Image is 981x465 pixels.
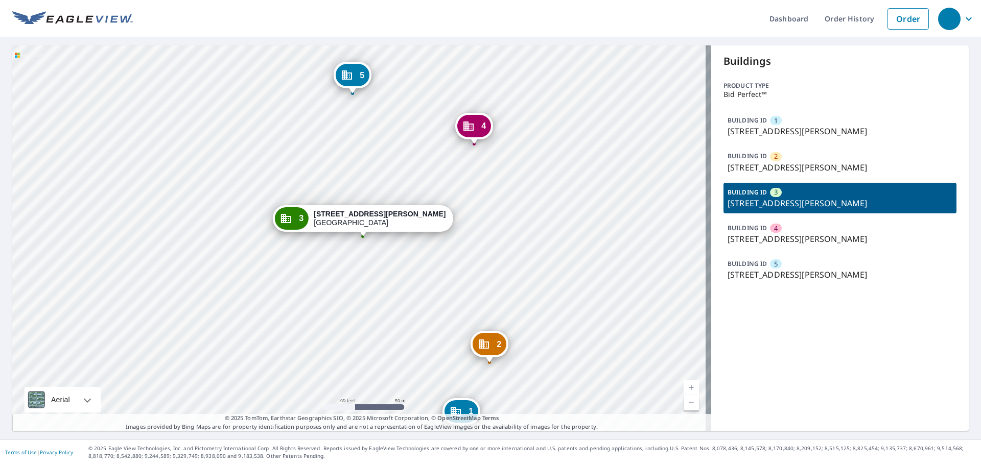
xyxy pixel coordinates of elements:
p: BUILDING ID [728,188,767,197]
div: Dropped pin, building 5, Commercial property, 5885 Edenfield Rd Jacksonville, FL 32277 [334,62,371,93]
p: Bid Perfect™ [723,90,956,99]
p: [STREET_ADDRESS][PERSON_NAME] [728,233,952,245]
strong: [STREET_ADDRESS][PERSON_NAME] [314,210,446,218]
div: [GEOGRAPHIC_DATA] [314,210,446,227]
p: Buildings [723,54,956,69]
div: Aerial [48,387,73,412]
p: [STREET_ADDRESS][PERSON_NAME] [728,161,952,174]
p: BUILDING ID [728,116,767,125]
a: Privacy Policy [40,449,73,456]
a: Terms of Use [5,449,37,456]
a: Terms [482,414,499,422]
div: Dropped pin, building 1, Commercial property, 5885 Edenfield Rd Jacksonville, FL 32277 [442,398,480,430]
p: | [5,449,73,455]
p: [STREET_ADDRESS][PERSON_NAME] [728,268,952,281]
a: Current Level 18, Zoom In [684,380,699,395]
p: Product type [723,81,956,90]
p: BUILDING ID [728,152,767,160]
span: © 2025 TomTom, Earthstar Geographics SIO, © 2025 Microsoft Corporation, © [225,414,499,423]
a: Order [887,8,929,30]
span: 2 [497,340,501,348]
span: 1 [774,116,778,126]
p: [STREET_ADDRESS][PERSON_NAME] [728,197,952,209]
span: 4 [774,224,778,233]
span: 1 [469,407,473,415]
p: BUILDING ID [728,259,767,268]
a: Current Level 18, Zoom Out [684,395,699,410]
span: 5 [774,259,778,269]
div: Dropped pin, building 4, Commercial property, 5885 Edenfield Rd Jacksonville, FL 32277 [455,113,493,144]
span: 4 [481,122,486,130]
img: EV Logo [12,11,133,27]
span: 2 [774,152,778,161]
span: 5 [360,71,364,79]
span: 3 [774,187,778,197]
p: Images provided by Bing Maps are for property identification purposes only and are not a represen... [12,414,711,431]
p: © 2025 Eagle View Technologies, Inc. and Pictometry International Corp. All Rights Reserved. Repo... [88,445,976,460]
div: Dropped pin, building 3, Commercial property, 5885 Edenfield Rd Jacksonville, FL 32277 [273,205,453,237]
div: Dropped pin, building 2, Commercial property, 5885 Edenfield Rd Jacksonville, FL 32277 [471,331,508,362]
a: OpenStreetMap [437,414,480,422]
p: BUILDING ID [728,224,767,232]
span: 3 [299,214,303,222]
div: Aerial [25,387,101,412]
p: [STREET_ADDRESS][PERSON_NAME] [728,125,952,137]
